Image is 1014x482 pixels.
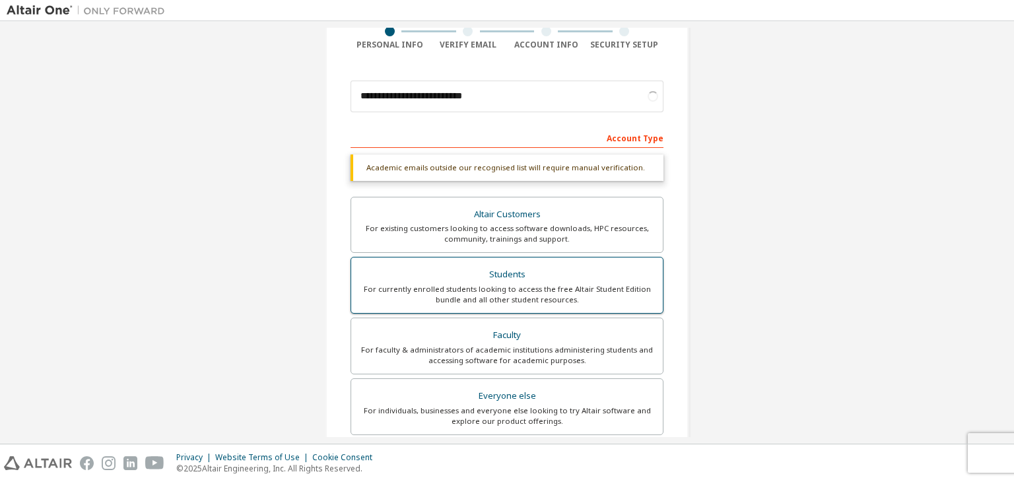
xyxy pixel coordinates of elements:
[351,155,663,181] div: Academic emails outside our recognised list will require manual verification.
[507,40,586,50] div: Account Info
[215,452,312,463] div: Website Terms of Use
[176,463,380,474] p: © 2025 Altair Engineering, Inc. All Rights Reserved.
[359,265,655,284] div: Students
[359,405,655,427] div: For individuals, businesses and everyone else looking to try Altair software and explore our prod...
[351,127,663,148] div: Account Type
[145,456,164,470] img: youtube.svg
[102,456,116,470] img: instagram.svg
[4,456,72,470] img: altair_logo.svg
[586,40,664,50] div: Security Setup
[359,387,655,405] div: Everyone else
[359,284,655,305] div: For currently enrolled students looking to access the free Altair Student Edition bundle and all ...
[359,345,655,366] div: For faculty & administrators of academic institutions administering students and accessing softwa...
[429,40,508,50] div: Verify Email
[359,326,655,345] div: Faculty
[176,452,215,463] div: Privacy
[359,223,655,244] div: For existing customers looking to access software downloads, HPC resources, community, trainings ...
[312,452,380,463] div: Cookie Consent
[80,456,94,470] img: facebook.svg
[7,4,172,17] img: Altair One
[359,205,655,224] div: Altair Customers
[351,40,429,50] div: Personal Info
[123,456,137,470] img: linkedin.svg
